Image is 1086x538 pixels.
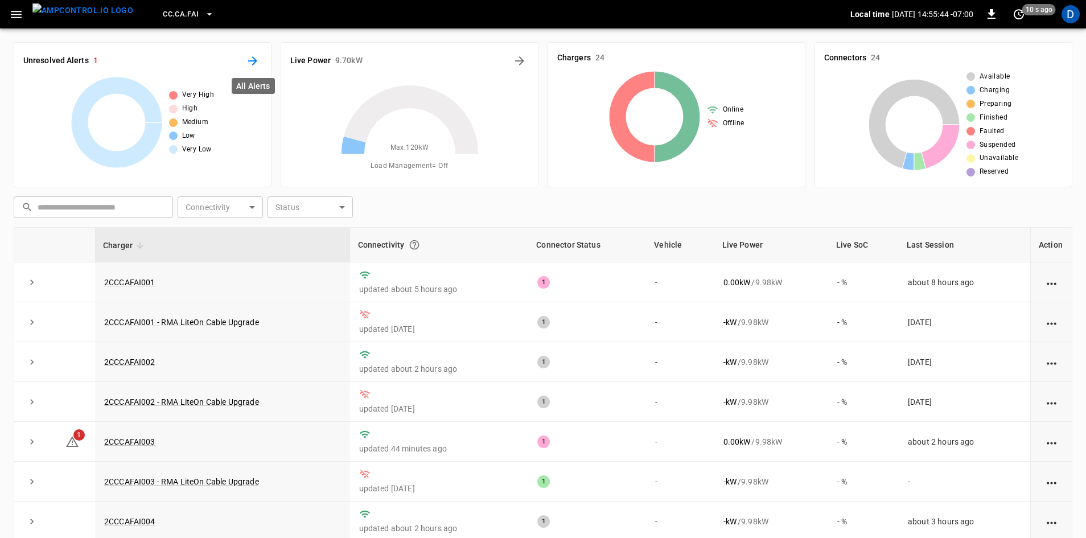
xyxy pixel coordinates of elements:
[899,228,1030,262] th: Last Session
[1044,396,1059,408] div: action cell options
[104,278,155,287] a: 2CCCAFAI001
[404,235,425,255] button: Connection between the charger and our software.
[828,382,899,422] td: - %
[723,356,737,368] p: - kW
[1010,5,1028,23] button: set refresh interval
[828,228,899,262] th: Live SoC
[1022,4,1056,15] span: 10 s ago
[359,523,520,534] p: updated about 2 hours ago
[828,302,899,342] td: - %
[23,433,40,450] button: expand row
[537,396,550,408] div: 1
[980,98,1012,110] span: Preparing
[371,161,448,172] span: Load Management = Off
[104,358,155,367] a: 2CCCAFAI002
[723,436,751,447] p: 0.00 kW
[646,228,714,262] th: Vehicle
[103,239,147,252] span: Charger
[232,78,275,94] div: All Alerts
[537,475,550,488] div: 1
[359,403,520,414] p: updated [DATE]
[723,396,819,408] div: / 9.98 kW
[93,55,98,67] h6: 1
[23,393,40,410] button: expand row
[646,302,714,342] td: -
[104,477,259,486] a: 2CCCAFAI003 - RMA LiteOn Cable Upgrade
[723,277,819,288] div: / 9.98 kW
[537,436,550,448] div: 1
[892,9,973,20] p: [DATE] 14:55:44 -07:00
[723,436,819,447] div: / 9.98 kW
[1044,356,1059,368] div: action cell options
[335,55,363,67] h6: 9.70 kW
[182,130,195,142] span: Low
[723,317,819,328] div: / 9.98 kW
[595,52,604,64] h6: 24
[65,437,79,446] a: 1
[557,52,591,64] h6: Chargers
[723,356,819,368] div: / 9.98 kW
[1044,476,1059,487] div: action cell options
[980,71,1010,83] span: Available
[980,166,1009,178] span: Reserved
[73,429,85,441] span: 1
[646,422,714,462] td: -
[104,318,259,327] a: 2CCCAFAI001 - RMA LiteOn Cable Upgrade
[899,262,1030,302] td: about 8 hours ago
[390,142,429,154] span: Max. 120 kW
[537,316,550,328] div: 1
[23,513,40,530] button: expand row
[1062,5,1080,23] div: profile-icon
[537,356,550,368] div: 1
[723,396,737,408] p: - kW
[537,515,550,528] div: 1
[23,354,40,371] button: expand row
[828,262,899,302] td: - %
[182,89,215,101] span: Very High
[899,422,1030,462] td: about 2 hours ago
[646,262,714,302] td: -
[723,516,737,527] p: - kW
[828,422,899,462] td: - %
[723,118,744,129] span: Offline
[163,8,199,21] span: CC.CA.FAI
[104,517,155,526] a: 2CCCAFAI004
[723,476,819,487] div: / 9.98 kW
[1044,277,1059,288] div: action cell options
[723,104,743,116] span: Online
[899,342,1030,382] td: [DATE]
[850,9,890,20] p: Local time
[980,153,1018,164] span: Unavailable
[23,55,89,67] h6: Unresolved Alerts
[980,139,1016,151] span: Suspended
[359,443,520,454] p: updated 44 minutes ago
[980,126,1005,137] span: Faulted
[32,3,133,18] img: ampcontrol.io logo
[1030,228,1072,262] th: Action
[359,284,520,295] p: updated about 5 hours ago
[182,144,212,155] span: Very Low
[980,85,1010,96] span: Charging
[358,235,521,255] div: Connectivity
[104,437,155,446] a: 2CCCAFAI003
[899,462,1030,502] td: -
[359,363,520,375] p: updated about 2 hours ago
[646,462,714,502] td: -
[158,3,218,26] button: CC.CA.FAI
[528,228,646,262] th: Connector Status
[359,483,520,494] p: updated [DATE]
[182,117,208,128] span: Medium
[723,277,751,288] p: 0.00 kW
[980,112,1007,124] span: Finished
[244,52,262,70] button: All Alerts
[23,314,40,331] button: expand row
[1044,516,1059,527] div: action cell options
[828,342,899,382] td: - %
[359,323,520,335] p: updated [DATE]
[723,516,819,527] div: / 9.98 kW
[824,52,866,64] h6: Connectors
[899,302,1030,342] td: [DATE]
[646,382,714,422] td: -
[511,52,529,70] button: Energy Overview
[899,382,1030,422] td: [DATE]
